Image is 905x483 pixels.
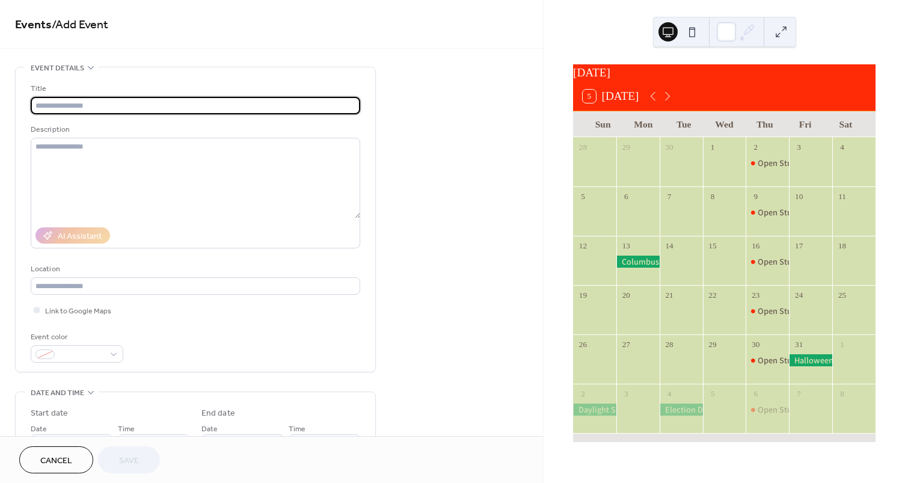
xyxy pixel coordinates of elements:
div: Columbus Day [616,256,660,268]
span: Time [118,423,135,435]
span: Cancel [40,455,72,467]
div: 6 [621,191,631,202]
div: Open Studio [746,404,789,416]
div: Description [31,123,358,136]
div: 2 [577,389,588,399]
div: Open Studio [746,305,789,317]
div: 22 [707,289,718,300]
div: Open Studio [746,256,789,268]
div: 4 [836,141,847,152]
span: Date and time [31,387,84,399]
div: 1 [707,141,718,152]
span: Link to Google Maps [45,305,111,318]
div: Halloween [789,354,832,366]
div: 5 [707,389,718,399]
span: Time [289,423,305,435]
div: Location [31,263,358,275]
div: Open Studio [758,404,804,416]
div: End date [201,407,235,420]
div: 11 [836,191,847,202]
div: 29 [621,141,631,152]
div: 27 [621,339,631,350]
div: 5 [577,191,588,202]
div: Open Studio [746,354,789,366]
button: Cancel [19,446,93,473]
div: 16 [750,240,761,251]
div: 31 [793,339,804,350]
div: 28 [664,339,675,350]
div: 30 [664,141,675,152]
div: Fri [785,111,825,137]
div: 2 [750,141,761,152]
div: 29 [707,339,718,350]
span: Date [31,423,47,435]
div: 25 [836,289,847,300]
div: Open Studio [758,305,804,317]
div: 20 [621,289,631,300]
div: 1 [836,339,847,350]
div: Sun [583,111,623,137]
div: 12 [577,240,588,251]
div: 24 [793,289,804,300]
div: Tue [664,111,704,137]
div: Wed [704,111,744,137]
div: 3 [621,389,631,399]
div: 30 [750,339,761,350]
div: 4 [664,389,675,399]
div: 10 [793,191,804,202]
div: Mon [623,111,663,137]
div: Start date [31,407,68,420]
div: Open Studio [758,157,804,169]
div: 13 [621,240,631,251]
div: Open Studio [758,206,804,218]
a: Events [15,13,52,37]
div: 8 [836,389,847,399]
div: 19 [577,289,588,300]
span: / Add Event [52,13,108,37]
div: 21 [664,289,675,300]
div: Thu [744,111,785,137]
div: 23 [750,289,761,300]
div: Election Day [660,404,703,416]
div: Title [31,82,358,95]
div: [DATE] [573,64,876,82]
div: Sat [826,111,866,137]
div: Open Studio [746,206,789,218]
button: 5[DATE] [578,87,643,106]
div: Open Studio [746,157,789,169]
div: 8 [707,191,718,202]
div: Open Studio [758,256,804,268]
div: 7 [793,389,804,399]
div: 6 [750,389,761,399]
div: Open Studio [758,354,804,366]
div: 14 [664,240,675,251]
div: 17 [793,240,804,251]
span: Date [201,423,218,435]
div: 9 [750,191,761,202]
div: 3 [793,141,804,152]
div: 7 [664,191,675,202]
div: 15 [707,240,718,251]
div: Event color [31,331,121,343]
span: Event details [31,62,84,75]
div: 28 [577,141,588,152]
div: Daylight Saving Time ends [573,404,616,416]
div: 26 [577,339,588,350]
div: 18 [836,240,847,251]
